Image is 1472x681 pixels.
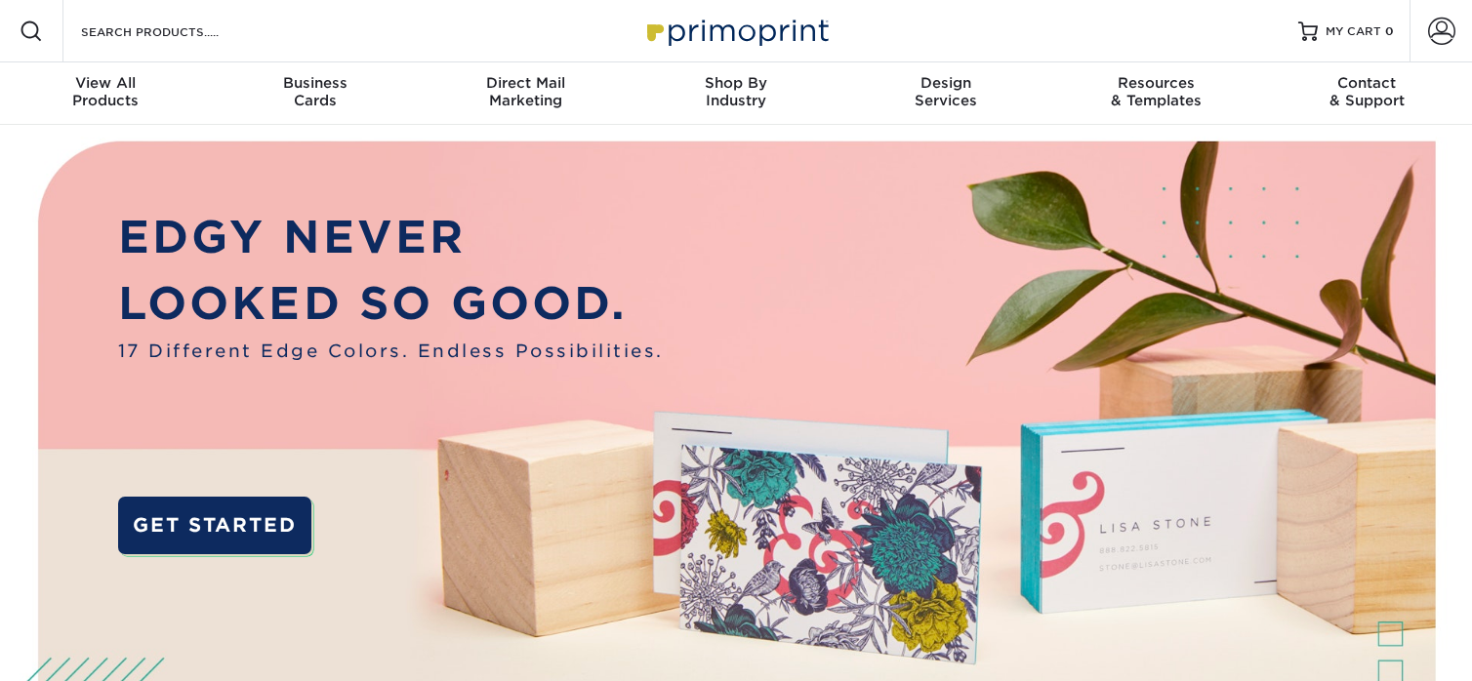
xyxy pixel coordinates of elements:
[1262,62,1472,125] a: Contact& Support
[1051,74,1261,92] span: Resources
[1051,74,1261,109] div: & Templates
[1262,74,1472,109] div: & Support
[1051,62,1261,125] a: Resources& Templates
[79,20,269,43] input: SEARCH PRODUCTS.....
[118,497,312,555] a: GET STARTED
[631,62,840,125] a: Shop ByIndustry
[1326,23,1381,40] span: MY CART
[841,74,1051,92] span: Design
[638,10,834,52] img: Primoprint
[210,74,420,109] div: Cards
[421,62,631,125] a: Direct MailMarketing
[210,62,420,125] a: BusinessCards
[118,205,664,271] p: EDGY NEVER
[118,271,664,338] p: LOOKED SO GOOD.
[421,74,631,92] span: Direct Mail
[118,338,664,364] span: 17 Different Edge Colors. Endless Possibilities.
[631,74,840,92] span: Shop By
[421,74,631,109] div: Marketing
[841,74,1051,109] div: Services
[631,74,840,109] div: Industry
[1262,74,1472,92] span: Contact
[841,62,1051,125] a: DesignServices
[210,74,420,92] span: Business
[1385,24,1394,38] span: 0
